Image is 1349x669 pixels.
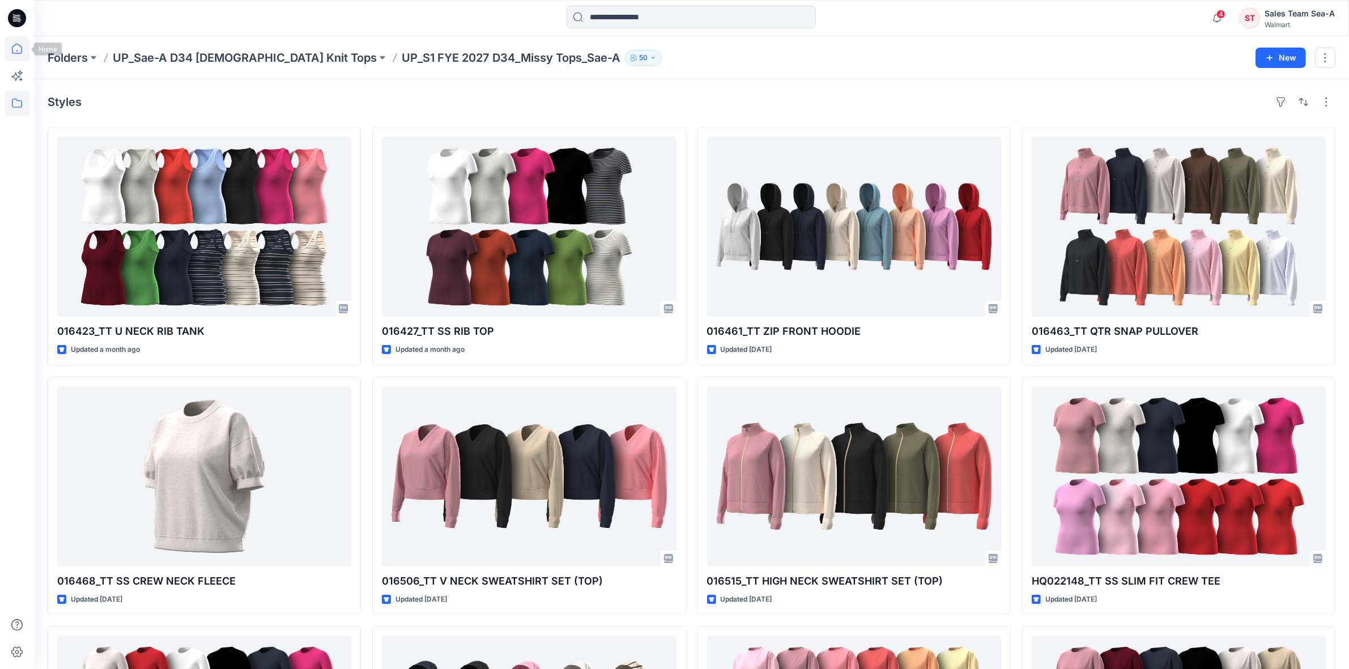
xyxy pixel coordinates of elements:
[57,137,351,317] a: 016423_TT U NECK RIB TANK
[382,573,676,589] p: 016506_TT V NECK SWEATSHIRT SET (TOP)
[48,95,82,109] h4: Styles
[57,323,351,339] p: 016423_TT U NECK RIB TANK
[1045,344,1097,356] p: Updated [DATE]
[1032,573,1326,589] p: HQ022148_TT SS SLIM FIT CREW TEE
[625,50,662,66] button: 50
[57,386,351,566] a: 016468_TT SS CREW NECK FLEECE
[639,52,648,64] p: 50
[721,344,772,356] p: Updated [DATE]
[1265,20,1335,29] div: Walmart
[1240,8,1260,28] div: ST
[1032,323,1326,339] p: 016463_TT QTR SNAP PULLOVER
[71,344,140,356] p: Updated a month ago
[382,137,676,317] a: 016427_TT SS RIB TOP
[707,573,1001,589] p: 016515_TT HIGH NECK SWEATSHIRT SET (TOP)
[1032,137,1326,317] a: 016463_TT QTR SNAP PULLOVER
[402,50,620,66] p: UP_S1 FYE 2027 D34_Missy Tops_Sae-A
[1256,48,1306,68] button: New
[395,594,447,606] p: Updated [DATE]
[48,50,88,66] a: Folders
[707,137,1001,317] a: 016461_TT ZIP FRONT HOODIE
[707,323,1001,339] p: 016461_TT ZIP FRONT HOODIE
[382,323,676,339] p: 016427_TT SS RIB TOP
[1032,386,1326,566] a: HQ022148_TT SS SLIM FIT CREW TEE
[1265,7,1335,20] div: Sales Team Sea-A
[395,344,465,356] p: Updated a month ago
[721,594,772,606] p: Updated [DATE]
[113,50,377,66] a: UP_Sae-A D34 [DEMOGRAPHIC_DATA] Knit Tops
[1216,10,1225,19] span: 4
[57,573,351,589] p: 016468_TT SS CREW NECK FLEECE
[71,594,122,606] p: Updated [DATE]
[382,386,676,566] a: 016506_TT V NECK SWEATSHIRT SET (TOP)
[1045,594,1097,606] p: Updated [DATE]
[707,386,1001,566] a: 016515_TT HIGH NECK SWEATSHIRT SET (TOP)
